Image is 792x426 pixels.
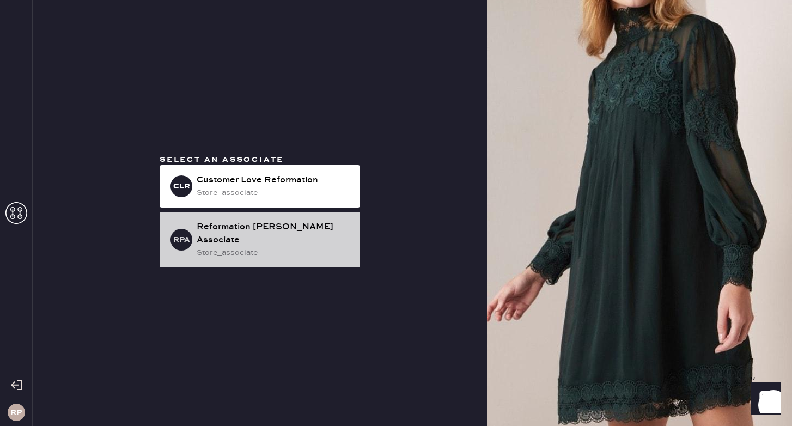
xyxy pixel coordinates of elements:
span: Select an associate [160,155,284,165]
div: Reformation [PERSON_NAME] Associate [197,221,351,247]
div: store_associate [197,187,351,199]
div: Customer Love Reformation [197,174,351,187]
div: store_associate [197,247,351,259]
iframe: Front Chat [740,377,787,424]
h3: CLR [173,182,190,190]
h3: RPA [173,236,190,244]
h3: RP [10,409,22,416]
